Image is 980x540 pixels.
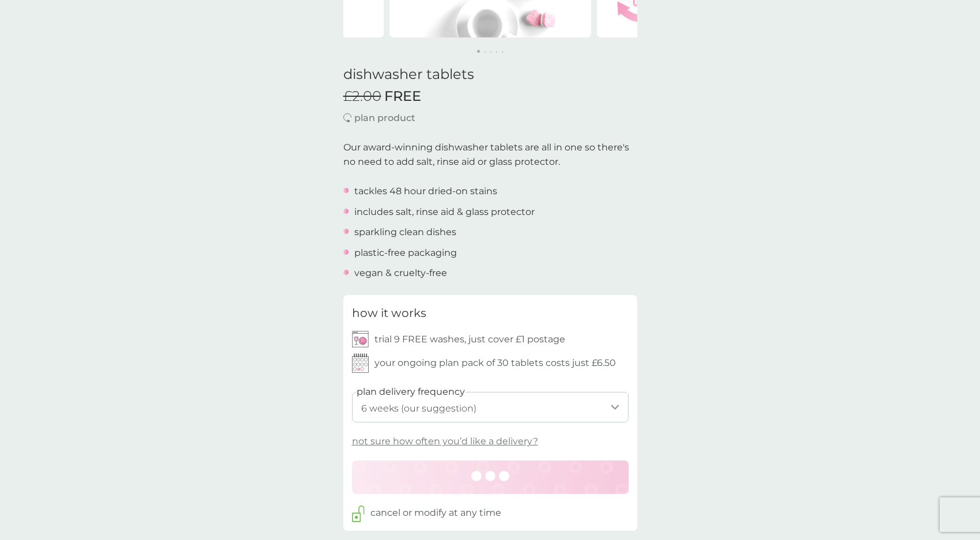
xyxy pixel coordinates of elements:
p: trial 9 FREE washes, just cover £1 postage [374,332,565,347]
p: Our award-winning dishwasher tablets are all in one so there's no need to add salt, rinse aid or ... [343,140,637,169]
p: tackles 48 hour dried-on stains [354,184,497,199]
h1: dishwasher tablets [343,66,637,83]
p: plastic-free packaging [354,246,457,260]
p: plan product [354,111,415,126]
p: vegan & cruelty-free [354,266,447,281]
span: FREE [384,88,421,105]
p: sparkling clean dishes [354,225,456,240]
p: not sure how often you’d like a delivery? [352,434,538,449]
h3: how it works [352,304,426,322]
label: plan delivery frequency [357,384,465,399]
span: £2.00 [343,88,381,105]
p: includes salt, rinse aid & glass protector [354,205,535,220]
p: your ongoing plan pack of 30 tablets costs just £6.50 [374,356,616,371]
p: cancel or modify at any time [370,505,501,520]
